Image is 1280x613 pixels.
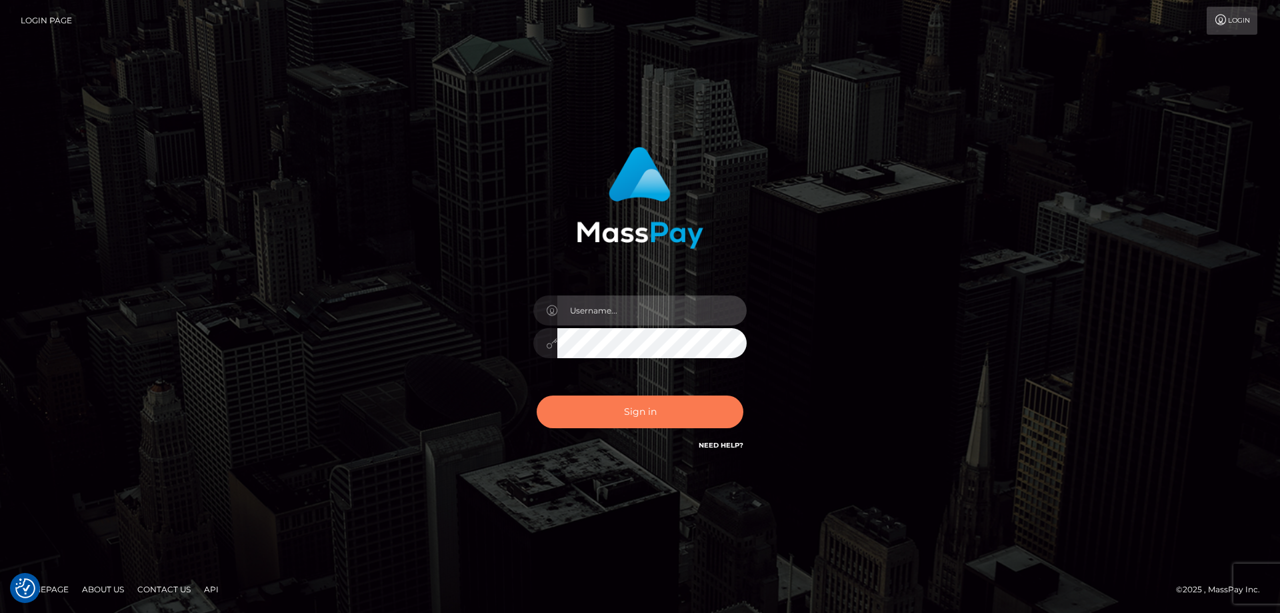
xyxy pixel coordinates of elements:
img: MassPay Login [577,147,703,249]
div: © 2025 , MassPay Inc. [1176,582,1270,597]
a: Contact Us [132,579,196,600]
img: Revisit consent button [15,578,35,598]
a: Homepage [15,579,74,600]
a: Need Help? [699,441,743,450]
button: Consent Preferences [15,578,35,598]
a: API [199,579,224,600]
button: Sign in [537,396,743,428]
a: Login [1207,7,1257,35]
a: About Us [77,579,129,600]
a: Login Page [21,7,72,35]
input: Username... [557,295,747,326]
